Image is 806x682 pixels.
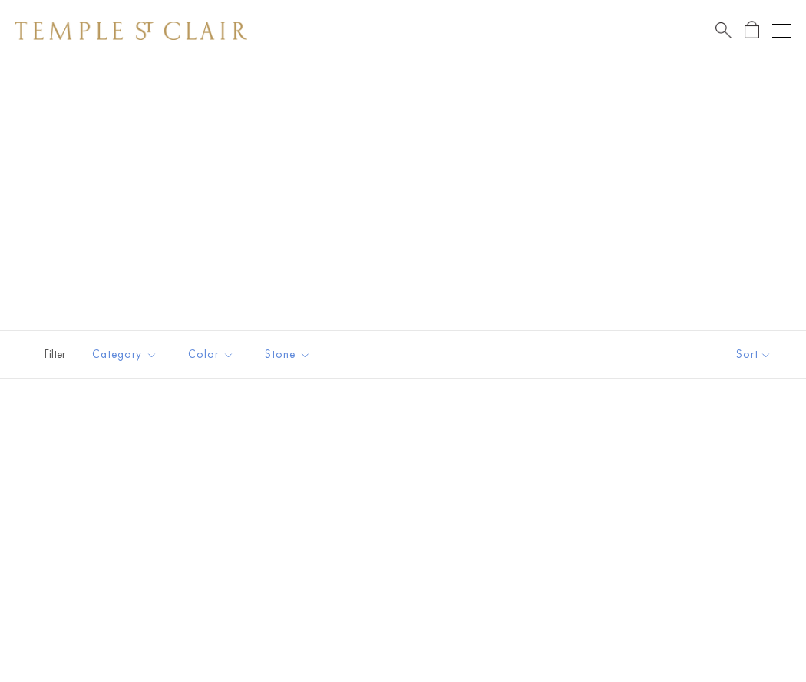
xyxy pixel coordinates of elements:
[715,21,732,40] a: Search
[81,337,169,372] button: Category
[180,345,246,364] span: Color
[253,337,322,372] button: Stone
[84,345,169,364] span: Category
[702,331,806,378] button: Show sort by
[745,21,759,40] a: Open Shopping Bag
[257,345,322,364] span: Stone
[177,337,246,372] button: Color
[772,22,791,40] button: Open navigation
[15,22,247,40] img: Temple St. Clair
